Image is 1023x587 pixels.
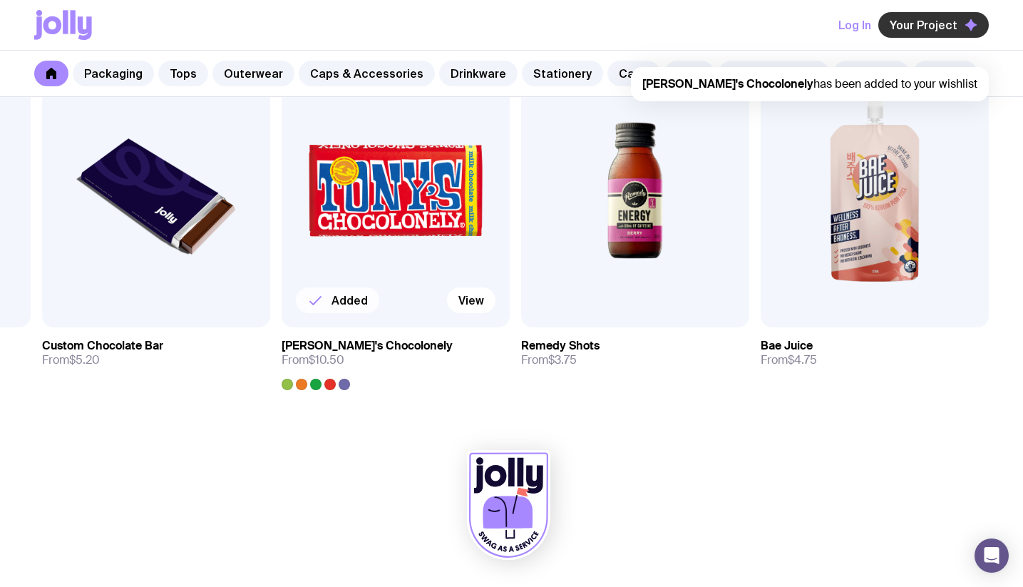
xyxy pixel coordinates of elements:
a: Home & Leisure [719,61,829,86]
span: From [282,353,344,367]
h3: Remedy Shots [521,339,600,353]
a: Outerwear [212,61,294,86]
span: Added [331,293,368,307]
a: Snacks [913,61,977,86]
a: Tops [158,61,208,86]
span: From [521,353,577,367]
span: Your Project [890,18,957,32]
span: $5.20 [69,352,100,367]
h3: Custom Chocolate Bar [42,339,163,353]
a: View [447,287,495,313]
a: Tech [664,61,714,86]
button: Log In [838,12,871,38]
a: Custom Chocolate BarFrom$5.20 [42,327,270,379]
a: Packaging [73,61,154,86]
button: Your Project [878,12,989,38]
strong: [PERSON_NAME]'s Chocolonely [642,76,813,91]
a: Carry [607,61,660,86]
span: has been added to your wishlist [642,76,977,91]
h3: Bae Juice [761,339,813,353]
h3: [PERSON_NAME]'s Chocolonely [282,339,453,353]
button: Added [296,287,379,313]
a: Drinkware [439,61,518,86]
a: Bae JuiceFrom$4.75 [761,327,989,379]
span: $4.75 [788,352,817,367]
a: Outdoors [833,61,909,86]
a: Remedy ShotsFrom$3.75 [521,327,749,379]
span: $3.75 [548,352,577,367]
span: $10.50 [309,352,344,367]
span: From [42,353,100,367]
span: From [761,353,817,367]
div: Open Intercom Messenger [975,538,1009,573]
a: Caps & Accessories [299,61,435,86]
a: Stationery [522,61,603,86]
a: [PERSON_NAME]'s ChocolonelyFrom$10.50 [282,327,510,390]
